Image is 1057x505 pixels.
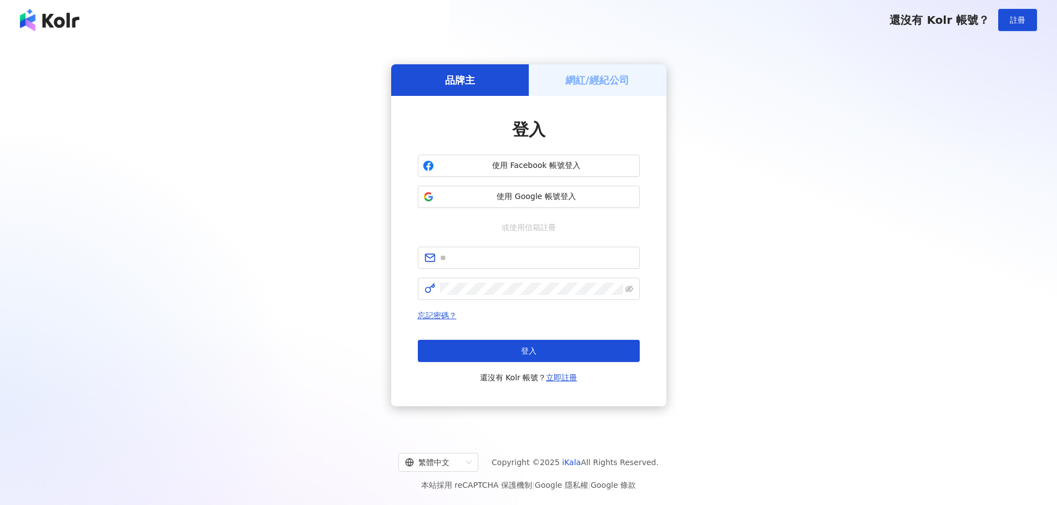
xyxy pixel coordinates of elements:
[588,481,591,489] span: |
[889,13,989,27] span: 還沒有 Kolr 帳號？
[480,371,578,384] span: 還沒有 Kolr 帳號？
[438,160,635,171] span: 使用 Facebook 帳號登入
[521,346,537,355] span: 登入
[535,481,588,489] a: Google 隱私權
[998,9,1037,31] button: 註冊
[418,340,640,362] button: 登入
[590,481,636,489] a: Google 條款
[445,73,475,87] h5: 品牌主
[546,373,577,382] a: 立即註冊
[565,73,629,87] h5: 網紅/經紀公司
[494,221,564,233] span: 或使用信箱註冊
[405,453,462,471] div: 繁體中文
[532,481,535,489] span: |
[421,478,636,492] span: 本站採用 reCAPTCHA 保護機制
[418,311,457,320] a: 忘記密碼？
[625,285,633,293] span: eye-invisible
[1010,16,1025,24] span: 註冊
[512,120,545,139] span: 登入
[438,191,635,202] span: 使用 Google 帳號登入
[418,186,640,208] button: 使用 Google 帳號登入
[492,456,659,469] span: Copyright © 2025 All Rights Reserved.
[418,155,640,177] button: 使用 Facebook 帳號登入
[562,458,581,467] a: iKala
[20,9,79,31] img: logo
